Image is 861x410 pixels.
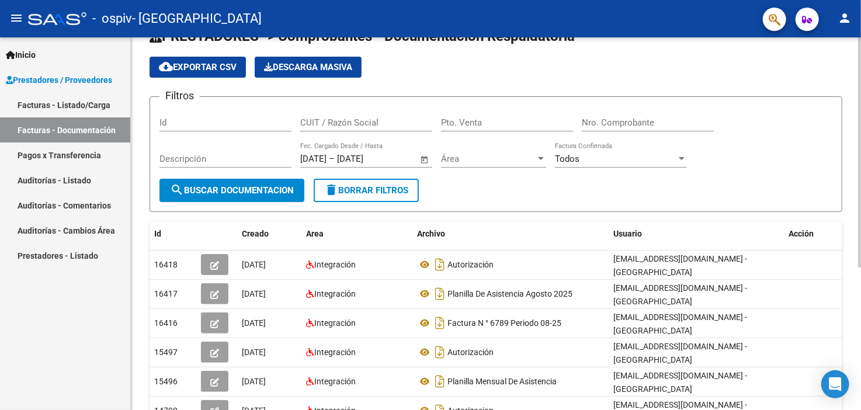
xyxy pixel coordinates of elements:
[324,183,338,197] mat-icon: delete
[154,348,178,357] span: 15497
[432,314,447,332] i: Descargar documento
[314,179,419,202] button: Borrar Filtros
[441,154,536,164] span: Área
[838,11,852,25] mat-icon: person
[170,183,184,197] mat-icon: search
[6,74,112,86] span: Prestadores / Proveedores
[613,342,747,364] span: [EMAIL_ADDRESS][DOMAIN_NAME] - [GEOGRAPHIC_DATA]
[92,6,132,32] span: - ospiv
[432,255,447,274] i: Descargar documento
[154,229,161,238] span: Id
[314,318,356,328] span: Integración
[150,57,246,78] button: Exportar CSV
[821,370,849,398] div: Open Intercom Messenger
[784,221,842,246] datatable-header-cell: Acción
[314,289,356,298] span: Integración
[324,185,408,196] span: Borrar Filtros
[154,377,178,386] span: 15496
[306,229,324,238] span: Area
[418,153,432,166] button: Open calendar
[154,260,178,269] span: 16418
[314,377,356,386] span: Integración
[154,289,178,298] span: 16417
[613,371,747,394] span: [EMAIL_ADDRESS][DOMAIN_NAME] - [GEOGRAPHIC_DATA]
[314,260,356,269] span: Integración
[447,377,557,386] span: Planilla Mensual De Asistencia
[159,179,304,202] button: Buscar Documentacion
[613,312,747,335] span: [EMAIL_ADDRESS][DOMAIN_NAME] - [GEOGRAPHIC_DATA]
[6,48,36,61] span: Inicio
[242,318,266,328] span: [DATE]
[242,377,266,386] span: [DATE]
[300,154,327,164] input: Fecha inicio
[447,260,494,269] span: Autorización
[264,62,352,72] span: Descarga Masiva
[255,57,362,78] app-download-masive: Descarga masiva de comprobantes (adjuntos)
[329,154,335,164] span: –
[159,62,237,72] span: Exportar CSV
[447,289,572,298] span: Planilla De Asistencia Agosto 2025
[242,260,266,269] span: [DATE]
[154,318,178,328] span: 16416
[242,229,269,238] span: Creado
[314,348,356,357] span: Integración
[412,221,609,246] datatable-header-cell: Archivo
[555,154,579,164] span: Todos
[417,229,445,238] span: Archivo
[432,343,447,362] i: Descargar documento
[447,318,561,328] span: Factura N ° 6789 Periodo 08-25
[337,154,394,164] input: Fecha fin
[170,185,294,196] span: Buscar Documentacion
[789,229,814,238] span: Acción
[237,221,301,246] datatable-header-cell: Creado
[255,57,362,78] button: Descarga Masiva
[9,11,23,25] mat-icon: menu
[613,254,747,277] span: [EMAIL_ADDRESS][DOMAIN_NAME] - [GEOGRAPHIC_DATA]
[159,60,173,74] mat-icon: cloud_download
[613,283,747,306] span: [EMAIL_ADDRESS][DOMAIN_NAME] - [GEOGRAPHIC_DATA]
[432,372,447,391] i: Descargar documento
[242,348,266,357] span: [DATE]
[447,348,494,357] span: Autorización
[613,229,642,238] span: Usuario
[159,88,200,104] h3: Filtros
[242,289,266,298] span: [DATE]
[301,221,412,246] datatable-header-cell: Area
[432,284,447,303] i: Descargar documento
[609,221,784,246] datatable-header-cell: Usuario
[150,221,196,246] datatable-header-cell: Id
[132,6,262,32] span: - [GEOGRAPHIC_DATA]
